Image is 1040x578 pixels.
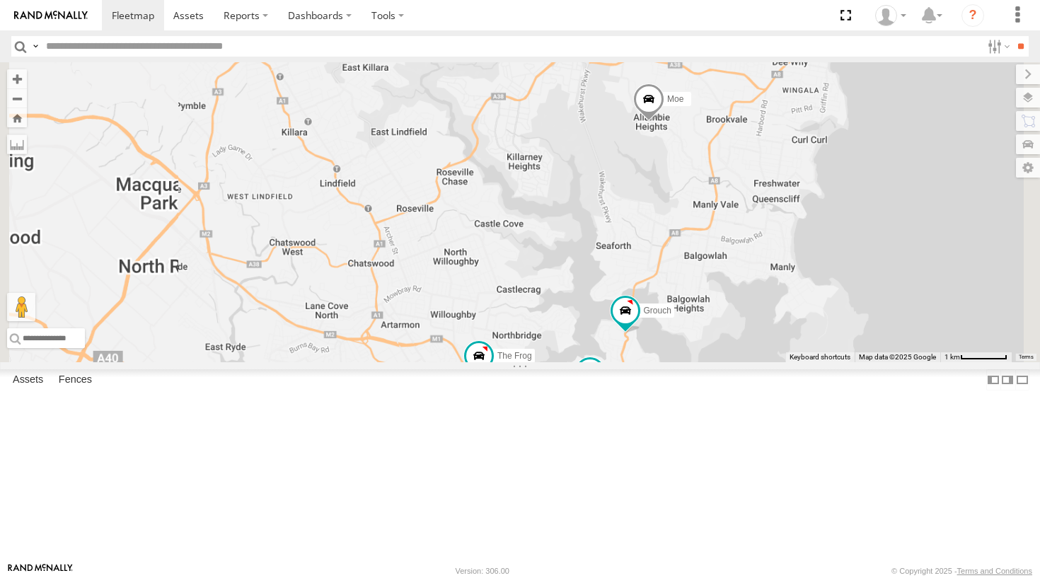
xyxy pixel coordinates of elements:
label: Search Query [30,36,41,57]
button: Keyboard shortcuts [790,352,850,362]
div: myBins Admin [870,5,911,26]
button: Zoom Home [7,108,27,127]
label: Search Filter Options [982,36,1012,57]
label: Hide Summary Table [1015,369,1029,390]
button: Zoom in [7,69,27,88]
i: ? [961,4,984,27]
label: Map Settings [1016,158,1040,178]
img: rand-logo.svg [14,11,88,21]
span: Grouch [644,306,671,316]
a: Terms (opens in new tab) [1019,354,1034,360]
label: Assets [6,370,50,390]
label: Measure [7,134,27,154]
button: Map scale: 1 km per 63 pixels [940,352,1012,362]
label: Dock Summary Table to the Left [986,369,1000,390]
span: The Frog [497,351,532,361]
button: Drag Pegman onto the map to open Street View [7,293,35,321]
div: Version: 306.00 [456,567,509,575]
label: Dock Summary Table to the Right [1000,369,1015,390]
span: Moe [667,94,683,104]
a: Terms and Conditions [957,567,1032,575]
span: Map data ©2025 Google [859,353,936,361]
div: © Copyright 2025 - [891,567,1032,575]
span: 1 km [944,353,960,361]
button: Zoom out [7,88,27,108]
a: Visit our Website [8,564,73,578]
label: Fences [52,370,99,390]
